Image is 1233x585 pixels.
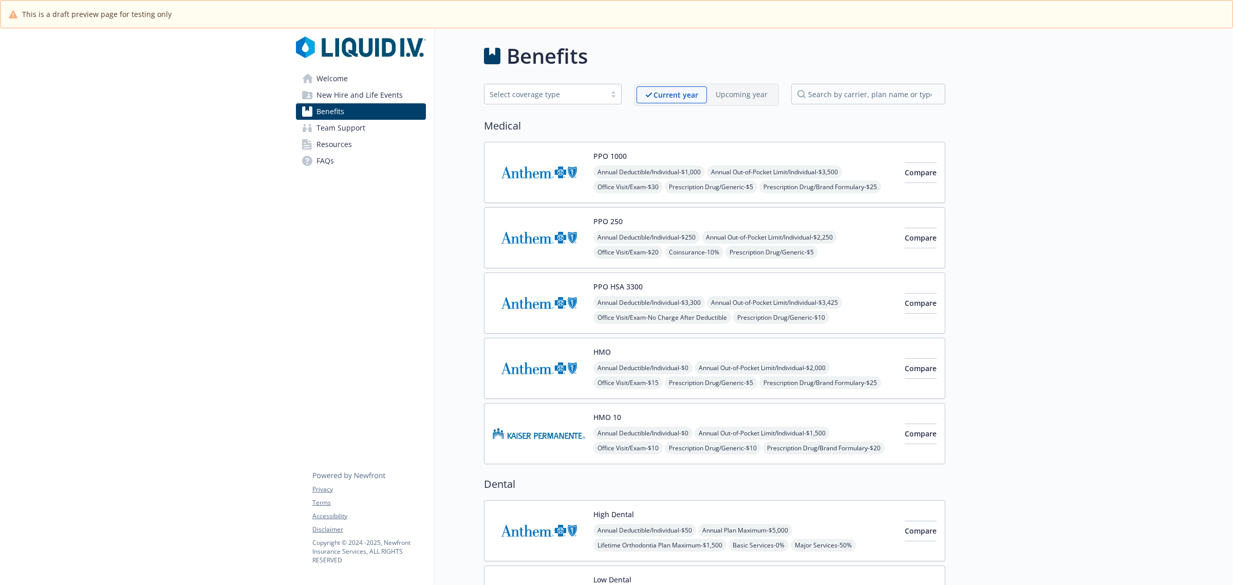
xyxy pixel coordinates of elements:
[905,363,937,373] span: Compare
[707,166,842,178] span: Annual Out-of-Pocket Limit/Individual - $3,500
[296,120,426,136] a: Team Support
[593,180,663,193] span: Office Visit/Exam - $30
[905,298,937,308] span: Compare
[759,376,881,389] span: Prescription Drug/Brand Formulary - $25
[707,296,842,309] span: Annual Out-of-Pocket Limit/Individual - $3,425
[593,376,663,389] span: Office Visit/Exam - $15
[484,477,945,492] h2: Dental
[312,538,425,564] p: Copyright © 2024 - 2025 , Newfront Insurance Services, ALL RIGHTS RESERVED
[296,103,426,120] a: Benefits
[312,498,425,507] a: Terms
[493,281,585,325] img: Anthem Blue Cross carrier logo
[653,89,698,100] p: Current year
[593,442,663,454] span: Office Visit/Exam - $10
[905,358,937,379] button: Compare
[593,427,693,440] span: Annual Deductible/Individual - $0
[493,216,585,260] img: Anthem Blue Cross carrier logo
[593,296,705,309] span: Annual Deductible/Individual - $3,300
[695,427,830,440] span: Annual Out-of-Pocket Limit/Individual - $1,500
[593,539,726,552] span: Lifetime Orthodontia Plan Maximum - $1,500
[791,84,945,104] input: search by carrier, plan name or type
[593,246,663,259] span: Office Visit/Exam - $20
[593,311,731,324] span: Office Visit/Exam - No Charge After Deductible
[296,136,426,153] a: Resources
[316,153,334,169] span: FAQs
[725,246,818,259] span: Prescription Drug/Generic - $5
[493,346,585,390] img: Anthem Blue Cross carrier logo
[312,485,425,494] a: Privacy
[905,228,937,248] button: Compare
[493,412,585,455] img: Kaiser Permanente Insurance Company carrier logo
[665,246,723,259] span: Coinsurance - 10%
[716,89,768,100] p: Upcoming year
[312,525,425,534] a: Disclaimer
[22,9,172,20] span: This is a draft preview page for testing only
[316,103,344,120] span: Benefits
[312,511,425,521] a: Accessibility
[593,231,700,244] span: Annual Deductible/Individual - $250
[905,526,937,536] span: Compare
[593,166,705,178] span: Annual Deductible/Individual - $1,000
[296,87,426,103] a: New Hire and Life Events
[593,151,627,161] button: PPO 1000
[733,311,829,324] span: Prescription Drug/Generic - $10
[316,87,403,103] span: New Hire and Life Events
[665,180,757,193] span: Prescription Drug/Generic - $5
[593,216,623,227] button: PPO 250
[905,162,937,183] button: Compare
[593,412,621,423] button: HMO 10
[665,442,761,454] span: Prescription Drug/Generic - $10
[593,574,631,585] button: Low Dental
[507,41,588,71] h1: Benefits
[905,168,937,177] span: Compare
[905,429,937,438] span: Compare
[316,120,365,136] span: Team Support
[493,509,585,553] img: Anthem Blue Cross carrier logo
[728,539,789,552] span: Basic Services - 0%
[763,442,885,454] span: Prescription Drug/Brand Formulary - $20
[695,361,830,374] span: Annual Out-of-Pocket Limit/Individual - $2,000
[296,153,426,169] a: FAQs
[593,524,696,537] span: Annual Deductible/Individual - $50
[484,118,945,134] h2: Medical
[791,539,856,552] span: Major Services - 50%
[905,424,937,444] button: Compare
[759,180,881,193] span: Prescription Drug/Brand Formulary - $25
[490,89,601,100] div: Select coverage type
[316,70,348,87] span: Welcome
[296,70,426,87] a: Welcome
[665,376,757,389] span: Prescription Drug/Generic - $5
[698,524,792,537] span: Annual Plan Maximum - $5,000
[316,136,352,153] span: Resources
[593,509,634,520] button: High Dental
[905,293,937,314] button: Compare
[905,233,937,243] span: Compare
[493,151,585,194] img: Anthem Blue Cross carrier logo
[905,521,937,541] button: Compare
[593,361,693,374] span: Annual Deductible/Individual - $0
[593,281,643,292] button: PPO HSA 3300
[707,86,776,103] span: Upcoming year
[702,231,837,244] span: Annual Out-of-Pocket Limit/Individual - $2,250
[593,346,611,357] button: HMO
